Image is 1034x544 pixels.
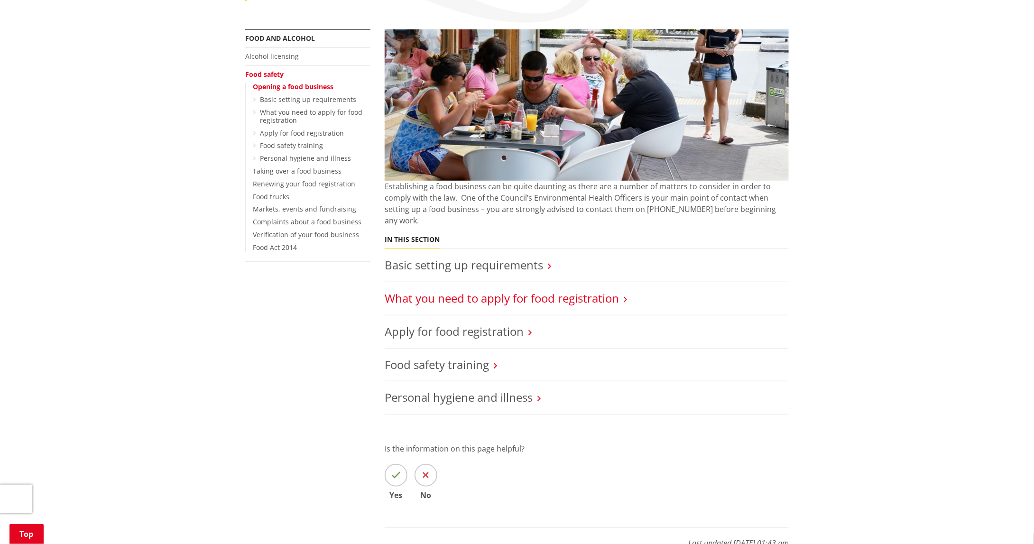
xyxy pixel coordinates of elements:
iframe: Messenger Launcher [990,504,1025,538]
a: Basic setting up requirements [385,257,543,273]
span: No [415,491,437,499]
a: Food safety [245,70,284,79]
h5: In this section [385,236,440,244]
a: Food safety training [385,357,489,372]
a: Food trucks [253,192,289,201]
a: Alcohol licensing [245,52,299,61]
a: Renewing your food registration [253,179,355,188]
a: Personal hygiene and illness [260,154,351,163]
img: Establishing-a-food-premises [385,29,789,181]
a: Personal hygiene and illness [385,389,533,405]
a: What you need to apply for food registration [260,108,362,125]
a: Complaints about a food business [253,217,361,226]
a: Verification of your food business [253,230,359,239]
a: Food Act 2014 [253,243,297,252]
p: Is the information on this page helpful? [385,443,789,454]
a: Taking over a food business [253,166,342,175]
p: Establishing a food business can be quite daunting as there are a number of matters to consider i... [385,181,789,226]
a: Apply for food registration [260,129,344,138]
a: Basic setting up requirements [260,95,356,104]
a: Apply for food registration [385,323,524,339]
a: Food and alcohol [245,34,315,43]
a: Markets, events and fundraising [253,204,356,213]
a: What you need to apply for food registration [385,290,619,306]
span: Yes [385,491,407,499]
a: Opening a food business [253,82,333,91]
a: Top [9,524,44,544]
a: Food safety training [260,141,323,150]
